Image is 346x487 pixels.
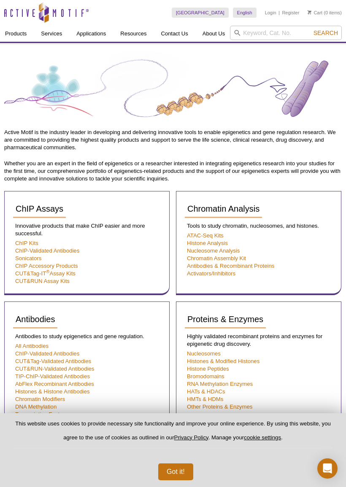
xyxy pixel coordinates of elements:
a: Cart [308,10,322,16]
span: ChIP Assays [16,204,63,213]
a: Nucleosome Analysis [187,248,240,254]
a: About Us [197,26,230,42]
a: Login [265,10,276,16]
p: Active Motif is the industry leader in developing and delivering innovative tools to enable epige... [4,129,342,151]
a: Sonicators [15,255,41,261]
a: Contact Us [156,26,193,42]
a: Services [36,26,67,42]
a: AbFlex Recombinant Antibodies [15,381,94,387]
a: Histone Peptides [187,366,229,372]
a: Antibodies [13,310,57,328]
a: ChIP Assays [13,200,66,218]
sup: ® [46,269,49,274]
a: [GEOGRAPHIC_DATA] [172,8,229,18]
a: Register [282,10,299,16]
a: Privacy Policy [174,434,208,441]
a: Antibodies & Recombinant Proteins [187,263,274,269]
a: Nucleosomes [187,350,221,357]
a: Applications [71,26,111,42]
a: Chromatin Assembly Kit [187,255,246,261]
input: Keyword, Cat. No. [230,26,342,40]
button: Got it! [158,463,193,480]
a: CUT&RUN Assay Kits [15,278,70,284]
a: ChIP-Validated Antibodies [15,350,79,357]
a: RNA Methylation Enzymes [187,381,253,387]
a: Histone Analysis [187,240,228,246]
a: TIP-ChIP-Validated Antibodies [15,373,90,379]
a: Chromatin Modifiers [15,396,65,402]
a: ChIP Accessory Products [15,263,78,269]
a: Histones & Histone Antibodies [15,388,90,395]
a: HATs & HDACs [187,388,225,395]
button: Search [311,29,341,37]
a: ChIP Kits [15,240,38,246]
p: Innovative products that make ChIP easier and more successful. [13,222,161,237]
li: | [278,8,280,18]
a: ATAC-Seq Kits [187,232,224,239]
a: DNA Methylation [15,404,57,410]
button: cookie settings [244,434,281,441]
div: Open Intercom Messenger [317,458,338,479]
p: Tools to study chromatin, nucleosomes, and histones. [185,222,332,230]
a: English [233,8,257,18]
a: HMTs & HDMs [187,396,223,402]
img: Product Guide [4,51,342,126]
a: ChIP-Validated Antibodies [15,248,79,254]
a: Other Proteins & Enzymes [187,404,252,410]
p: Whether you are an expert in the field of epigenetics or a researcher interested in integrating e... [4,160,342,183]
p: This website uses cookies to provide necessary site functionality and improve your online experie... [14,420,332,448]
a: Transcription Factors [15,411,67,417]
span: Antibodies [16,315,55,324]
span: Proteins & Enzymes [187,315,263,324]
span: Chromatin Analysis [187,204,259,213]
a: Chromatin Analysis [185,200,262,218]
a: Resources [115,26,151,42]
a: CUT&RUN-Validated Antibodies [15,366,94,372]
img: Your Cart [308,10,311,14]
a: CUT&Tag-Validated Antibodies [15,358,91,364]
p: Antibodies to study epigenetics and gene regulation. [13,333,161,340]
li: (0 items) [308,8,342,18]
a: Proteins & Enzymes [185,310,266,328]
span: Search [314,30,338,36]
p: Highly validated recombinant proteins and enzymes for epigenetic drug discovery. [185,333,332,348]
a: Bromodomains [187,373,224,379]
a: Activators/Inhibitors [187,270,235,277]
a: CUT&Tag-IT®Assay Kits [15,270,76,277]
a: All Antibodies [15,343,49,349]
a: Histones & Modified Histones [187,358,259,364]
